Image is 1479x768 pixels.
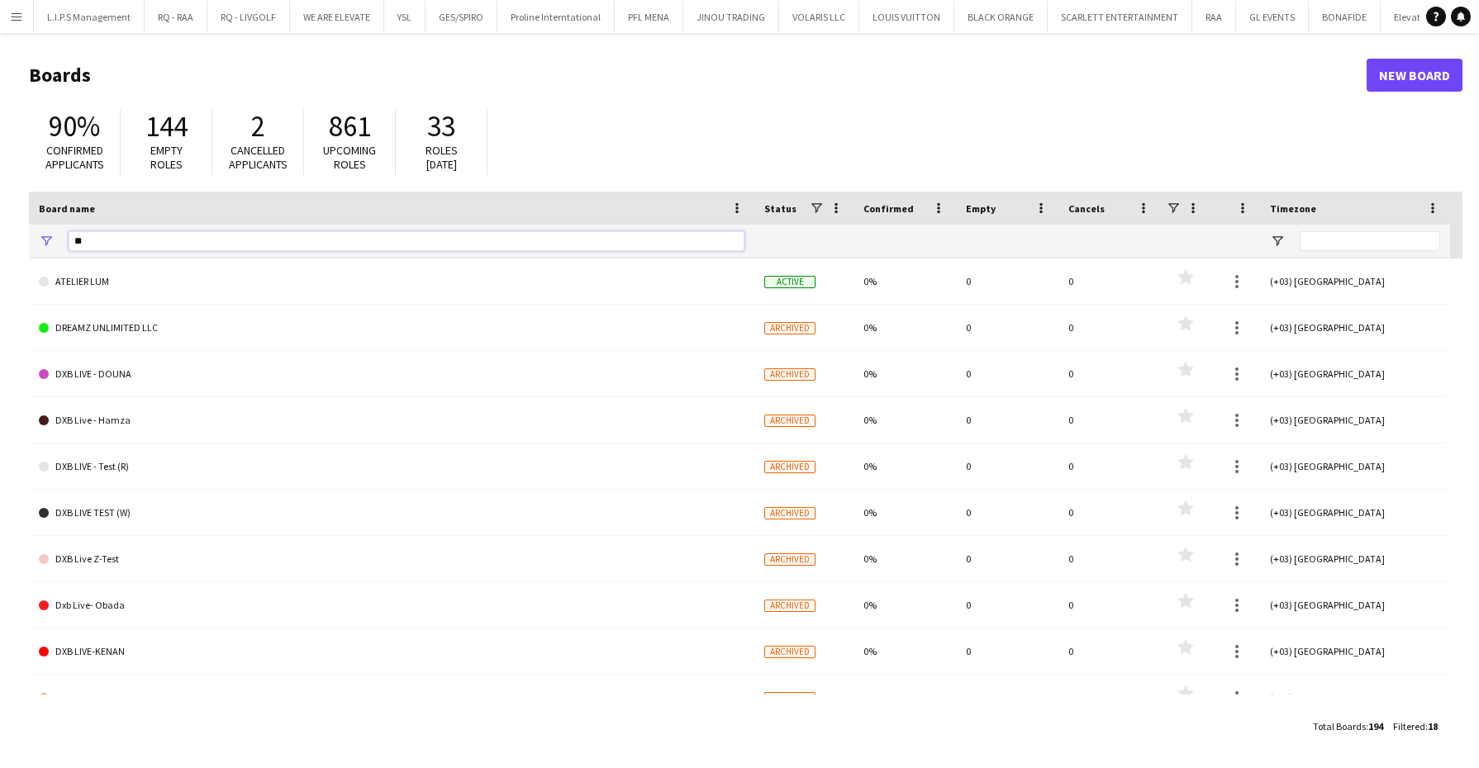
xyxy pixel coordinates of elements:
[1068,202,1105,215] span: Cancels
[859,1,954,33] button: LOUIS VUITTON
[1058,582,1161,628] div: 0
[956,628,1058,674] div: 0
[1058,628,1161,674] div: 0
[145,1,207,33] button: RQ - RAA
[39,490,744,536] a: DXB LIVE TEST (W)
[29,63,1367,88] h1: Boards
[251,108,265,145] span: 2
[39,234,54,249] button: Open Filter Menu
[1260,305,1450,350] div: (+03) [GEOGRAPHIC_DATA]
[854,536,956,581] div: 0%
[1260,351,1450,396] div: (+03) [GEOGRAPHIC_DATA]
[384,1,426,33] button: YSL
[39,582,744,628] a: Dxb Live- Obada
[1260,490,1450,535] div: (+03) [GEOGRAPHIC_DATA]
[956,582,1058,628] div: 0
[854,443,956,489] div: 0%
[229,143,288,172] span: Cancelled applicants
[1270,202,1316,215] span: Timezone
[145,108,188,145] span: 144
[779,1,859,33] button: VOLARIS LLC
[1058,675,1161,720] div: 0
[854,258,956,304] div: 0%
[39,628,744,675] a: DXB LIVE-KENAN
[764,646,816,658] span: Archived
[854,675,956,720] div: 0%
[1309,1,1381,33] button: BONAFIDE
[150,143,183,172] span: Empty roles
[1058,258,1161,304] div: 0
[39,305,744,351] a: DREAMZ UNLIMITED LLC
[854,490,956,535] div: 0%
[854,628,956,674] div: 0%
[427,108,455,145] span: 33
[1260,258,1450,304] div: (+03) [GEOGRAPHIC_DATA]
[956,536,1058,581] div: 0
[1236,1,1309,33] button: GL EVENTS
[39,536,744,582] a: DXB Live Z-Test
[1313,710,1383,742] div: :
[1368,720,1383,732] span: 194
[1048,1,1192,33] button: SCARLETT ENTERTAINMENT
[39,675,744,721] a: EVEN [PERSON_NAME] LIFESTYLE MANAGEMENT
[1058,305,1161,350] div: 0
[1393,710,1438,742] div: :
[764,202,797,215] span: Status
[854,582,956,628] div: 0%
[69,231,744,251] input: Board name Filter Input
[1260,443,1450,489] div: (+03) [GEOGRAPHIC_DATA]
[764,415,816,427] span: Archived
[49,108,100,145] span: 90%
[290,1,384,33] button: WE ARE ELEVATE
[1428,720,1438,732] span: 18
[956,397,1058,443] div: 0
[1192,1,1236,33] button: RAA
[764,507,816,519] span: Archived
[863,202,914,215] span: Confirmed
[1058,443,1161,489] div: 0
[956,351,1058,396] div: 0
[1300,231,1440,251] input: Timezone Filter Input
[1260,397,1450,443] div: (+03) [GEOGRAPHIC_DATA]
[1260,628,1450,674] div: (+03) [GEOGRAPHIC_DATA]
[764,276,816,288] span: Active
[764,322,816,334] span: Archived
[1058,490,1161,535] div: 0
[966,202,996,215] span: Empty
[39,397,744,443] a: DXB Live - Hamza
[45,143,104,172] span: Confirmed applicants
[956,258,1058,304] div: 0
[207,1,290,33] button: RQ - LIVGOLF
[1260,536,1450,581] div: (+03) [GEOGRAPHIC_DATA]
[764,692,816,704] span: Archived
[39,258,744,305] a: ATELIER LUM
[1367,59,1462,92] a: New Board
[954,1,1048,33] button: BLACK ORANGE
[1058,536,1161,581] div: 0
[1393,720,1425,732] span: Filtered
[329,108,371,145] span: 861
[854,351,956,396] div: 0%
[764,461,816,473] span: Archived
[39,443,744,490] a: DXB LIVE - Test (R)
[764,553,816,566] span: Archived
[34,1,145,33] button: L.I.P.S Management
[764,600,816,612] span: Archived
[323,143,376,172] span: Upcoming roles
[854,397,956,443] div: 0%
[1313,720,1366,732] span: Total Boards
[1260,675,1450,720] div: (+03) [GEOGRAPHIC_DATA]
[1058,397,1161,443] div: 0
[956,675,1058,720] div: 0
[426,143,458,172] span: Roles [DATE]
[956,490,1058,535] div: 0
[956,305,1058,350] div: 0
[956,443,1058,489] div: 0
[683,1,779,33] button: JINOU TRADING
[854,305,956,350] div: 0%
[1058,351,1161,396] div: 0
[1270,234,1285,249] button: Open Filter Menu
[764,368,816,381] span: Archived
[39,202,95,215] span: Board name
[426,1,497,33] button: GES/SPIRO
